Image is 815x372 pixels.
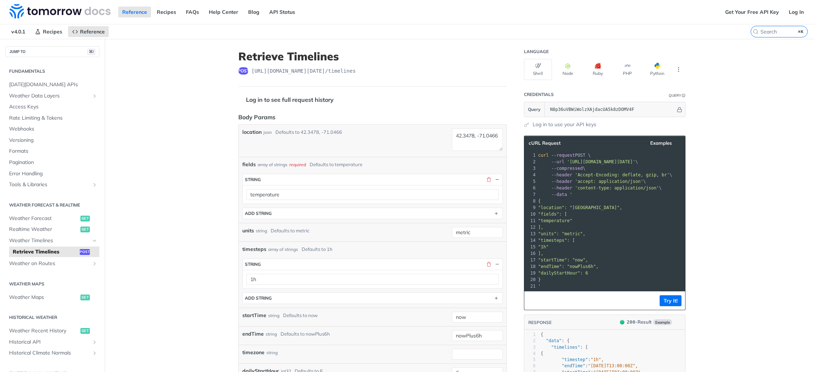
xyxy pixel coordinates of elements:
a: API Status [265,7,299,17]
span: { [538,199,541,204]
div: 3 [524,165,537,172]
span: : , [541,357,604,362]
div: string [245,261,261,267]
span: Error Handling [9,170,98,177]
button: RESPONSE [528,319,552,326]
span: "data" [546,338,561,343]
span: ], [538,225,543,230]
button: Show subpages for Tools & Libraries [92,182,98,188]
span: Weather Maps [9,294,79,301]
div: 8 [524,198,537,204]
div: array of strings [258,161,287,168]
span: fields [242,161,256,168]
span: Weather on Routes [9,260,90,267]
button: More Languages [673,64,684,75]
span: 200 [620,320,624,324]
label: location [242,128,262,136]
label: startTime [242,312,266,319]
div: - Result [627,319,652,326]
div: QueryInformation [669,93,685,98]
div: Log in to see full request history [238,95,334,104]
span: Query [528,106,541,113]
kbd: ⌘K [796,28,806,35]
a: Rate Limiting & Tokens [5,113,99,124]
a: Reference [118,7,151,17]
span: post [238,67,249,75]
button: Ruby [584,59,612,80]
button: ADD string [243,293,502,304]
span: : [ [541,345,588,350]
span: "1h" [591,357,601,362]
div: string [266,331,277,337]
div: 3 [524,344,536,351]
div: 7 [524,191,537,198]
span: https://api.tomorrow.io/v4/timelines [251,67,356,75]
span: Examples [650,140,672,146]
span: --request [551,153,575,158]
span: '[URL][DOMAIN_NAME][DATE]' [567,159,635,164]
button: Show subpages for Historical Climate Normals [92,350,98,356]
a: Realtime Weatherget [5,224,99,235]
button: Hide subpages for Weather Timelines [92,238,98,244]
label: timezone [242,349,265,356]
button: Query [524,102,545,117]
span: Tools & Libraries [9,181,90,188]
span: --header [551,179,572,184]
div: 6 [524,185,537,191]
span: } [538,277,541,282]
div: 13 [524,231,537,237]
a: Access Keys [5,101,99,112]
span: 200 [627,319,635,325]
span: "timesteps": [ [538,238,575,243]
span: Retrieve Timelines [13,248,78,256]
button: Examples [648,140,681,147]
button: Hide [676,106,683,113]
span: --header [551,185,572,191]
a: Weather Forecastget [5,213,99,224]
div: 18 [524,263,537,270]
a: FAQs [182,7,203,17]
span: Historical API [9,339,90,346]
div: 12 [524,224,537,231]
button: Shell [524,59,552,80]
div: Defaults to now [283,312,318,319]
span: "timelines" [551,345,580,350]
div: 4 [524,172,537,178]
h2: Historical Weather [5,314,99,321]
span: --url [551,159,564,164]
span: --compressed [551,166,583,171]
span: v4.0.1 [7,26,29,37]
span: { [541,351,543,356]
span: Reference [80,28,105,35]
span: \ [538,159,638,164]
div: Language [524,49,549,55]
a: Error Handling [5,168,99,179]
div: string [245,177,261,182]
div: Defaults to metric [271,227,309,235]
a: Blog [244,7,263,17]
div: Credentials [524,92,554,97]
div: 19 [524,270,537,276]
div: ADD string [245,295,272,301]
span: \ [538,179,646,184]
button: Show subpages for Weather on Routes [92,261,98,267]
button: Try It! [660,295,681,306]
a: Versioning [5,135,99,146]
span: 'content-type: application/json' [575,185,659,191]
a: Historical APIShow subpages for Historical API [5,337,99,348]
div: ADD string [245,211,272,216]
a: Retrieve Timelinespost [9,247,99,257]
div: Defaults to nowPlus6h [281,331,330,338]
span: ⌘/ [87,49,95,55]
span: Pagination [9,159,98,166]
div: Body Params [238,113,275,121]
div: string [256,228,267,234]
span: 'accept: application/json' [575,179,643,184]
h1: Retrieve Timelines [238,50,507,63]
div: string [266,349,278,356]
span: get [80,295,90,300]
div: Defaults to temperature [310,161,362,168]
div: 1 [524,332,536,338]
span: \ [538,166,585,171]
span: Access Keys [9,103,98,111]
